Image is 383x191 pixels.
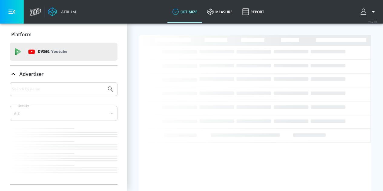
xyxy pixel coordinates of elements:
[368,20,377,23] span: v 4.24.0
[11,31,31,38] p: Platform
[12,85,104,93] input: Search by name
[48,7,76,16] a: Atrium
[17,104,30,108] label: Sort By
[10,106,117,121] div: A-Z
[19,71,44,77] p: Advertiser
[10,66,117,83] div: Advertiser
[237,1,269,23] a: Report
[10,43,117,61] div: DV360: Youtube
[51,48,67,55] p: Youtube
[167,1,202,23] a: optimize
[202,1,237,23] a: measure
[10,82,117,184] div: Advertiser
[10,26,117,43] div: Platform
[38,48,67,55] p: DV360:
[59,9,76,15] div: Atrium
[10,126,117,184] nav: list of Advertiser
